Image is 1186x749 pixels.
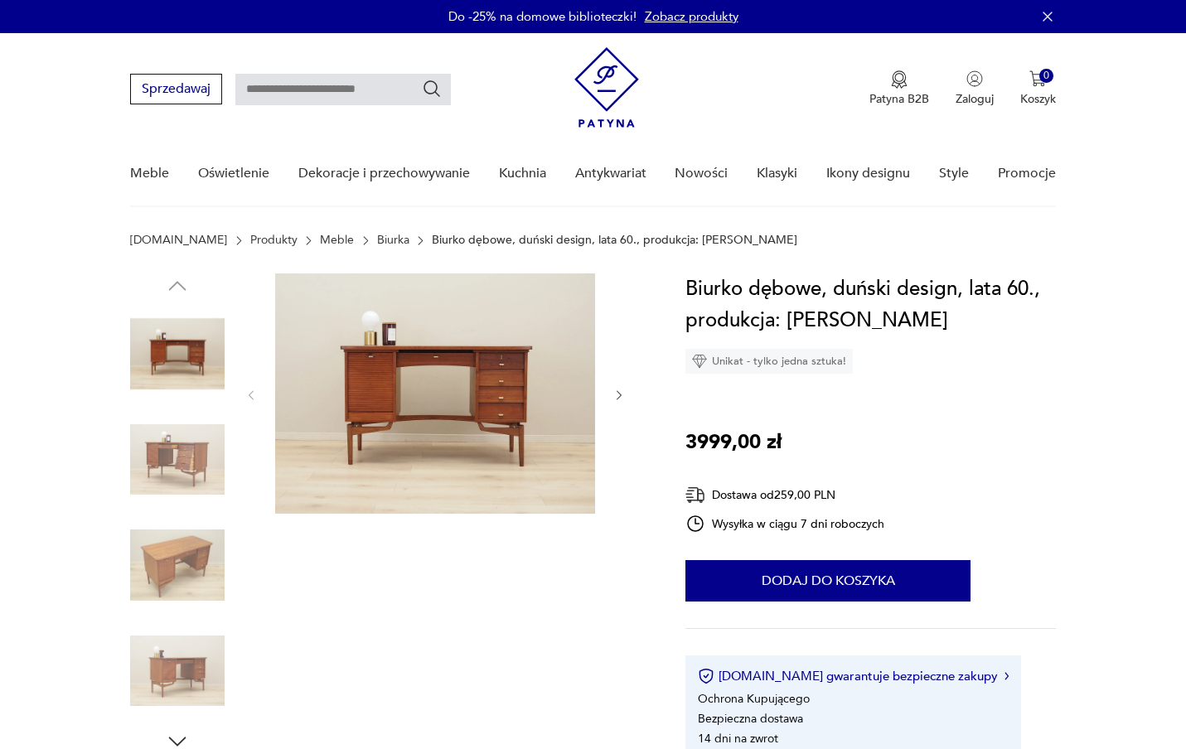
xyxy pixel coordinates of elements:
img: Zdjęcie produktu Biurko dębowe, duński design, lata 60., produkcja: Dania [130,413,225,507]
p: Patyna B2B [869,91,929,107]
img: Ikona strzałki w prawo [1004,672,1009,680]
a: Dekoracje i przechowywanie [298,142,470,205]
p: 3999,00 zł [685,427,782,458]
p: Biurko dębowe, duński design, lata 60., produkcja: [PERSON_NAME] [432,234,797,247]
a: Promocje [998,142,1056,205]
button: Zaloguj [956,70,994,107]
a: Antykwariat [575,142,646,205]
a: Meble [320,234,354,247]
a: Ikona medaluPatyna B2B [869,70,929,107]
a: Biurka [377,234,409,247]
a: Sprzedawaj [130,85,222,96]
button: Patyna B2B [869,70,929,107]
a: [DOMAIN_NAME] [130,234,227,247]
img: Ikona dostawy [685,485,705,505]
img: Zdjęcie produktu Biurko dębowe, duński design, lata 60., produkcja: Dania [130,624,225,718]
a: Ikony designu [826,142,910,205]
a: Produkty [250,234,298,247]
a: Oświetlenie [198,142,269,205]
a: Style [939,142,969,205]
a: Kuchnia [499,142,546,205]
button: 0Koszyk [1020,70,1056,107]
img: Zdjęcie produktu Biurko dębowe, duński design, lata 60., produkcja: Dania [275,273,595,514]
img: Zdjęcie produktu Biurko dębowe, duński design, lata 60., produkcja: Dania [130,307,225,401]
a: Meble [130,142,169,205]
p: Koszyk [1020,91,1056,107]
div: Dostawa od 259,00 PLN [685,485,884,505]
li: Ochrona Kupującego [698,691,810,707]
li: Bezpieczna dostawa [698,711,803,727]
img: Ikona diamentu [692,354,707,369]
img: Ikona koszyka [1029,70,1046,87]
h1: Biurko dębowe, duński design, lata 60., produkcja: [PERSON_NAME] [685,273,1055,336]
a: Zobacz produkty [645,8,738,25]
a: Klasyki [757,142,797,205]
button: Szukaj [422,79,442,99]
div: Unikat - tylko jedna sztuka! [685,349,853,374]
li: 14 dni na zwrot [698,731,778,747]
button: Sprzedawaj [130,74,222,104]
button: Dodaj do koszyka [685,560,971,602]
p: Zaloguj [956,91,994,107]
div: Wysyłka w ciągu 7 dni roboczych [685,514,884,534]
div: 0 [1039,69,1053,83]
img: Patyna - sklep z meblami i dekoracjami vintage [574,47,639,128]
img: Ikonka użytkownika [966,70,983,87]
img: Zdjęcie produktu Biurko dębowe, duński design, lata 60., produkcja: Dania [130,518,225,612]
p: Do -25% na domowe biblioteczki! [448,8,637,25]
img: Ikona medalu [891,70,908,89]
button: [DOMAIN_NAME] gwarantuje bezpieczne zakupy [698,668,1009,684]
a: Nowości [675,142,728,205]
img: Ikona certyfikatu [698,668,714,684]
